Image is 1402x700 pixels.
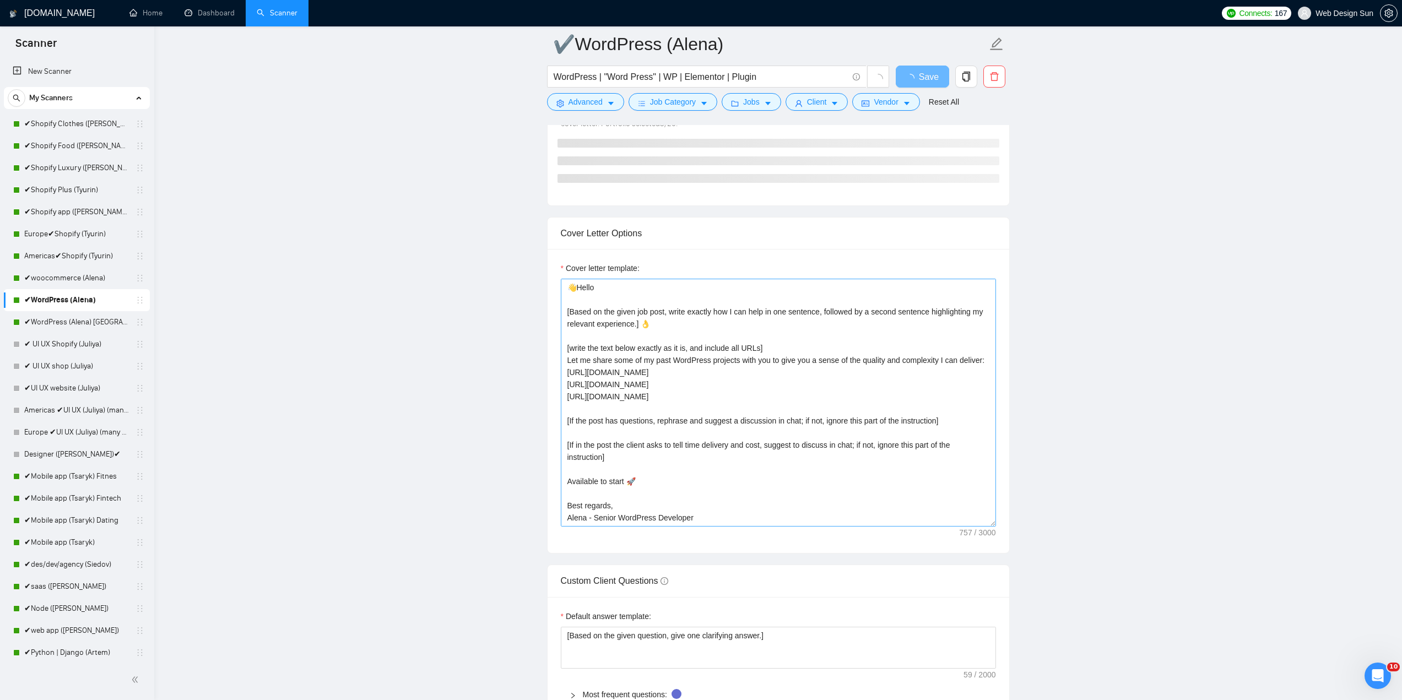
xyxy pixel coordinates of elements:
[984,72,1005,82] span: delete
[24,289,129,311] a: ✔WordPress (Alena)
[136,428,144,437] span: holder
[24,311,129,333] a: ✔WordPress (Alena) [GEOGRAPHIC_DATA]
[919,70,939,84] span: Save
[136,384,144,393] span: holder
[24,245,129,267] a: Americas✔Shopify (Tyurin)
[129,8,163,18] a: homeHome
[569,96,603,108] span: Advanced
[7,35,66,58] span: Scanner
[136,208,144,216] span: holder
[1381,9,1397,18] span: setting
[13,61,141,83] a: New Scanner
[743,96,760,108] span: Jobs
[1380,9,1398,18] a: setting
[638,99,646,107] span: bars
[136,252,144,261] span: holder
[136,450,144,459] span: holder
[24,223,129,245] a: Europe✔Shopify (Tyurin)
[136,582,144,591] span: holder
[852,93,919,111] button: idcardVendorcaret-down
[1227,9,1236,18] img: upwork-logo.png
[1301,9,1308,17] span: user
[136,142,144,150] span: holder
[24,179,129,201] a: ✔Shopify Plus (Tyurin)
[24,487,129,509] a: ✔Mobile app (Tsaryk) Fintech
[136,560,144,569] span: holder
[929,96,959,108] a: Reset All
[607,99,615,107] span: caret-down
[24,443,129,465] a: Designer ([PERSON_NAME])✔
[136,120,144,128] span: holder
[136,186,144,194] span: holder
[24,157,129,179] a: ✔Shopify Luxury ([PERSON_NAME])
[8,89,25,107] button: search
[561,576,668,585] span: Custom Client Questions
[629,93,717,111] button: barsJob Categorycaret-down
[1380,4,1398,22] button: setting
[136,516,144,525] span: holder
[9,5,17,23] img: logo
[561,262,640,274] label: Cover letter template:
[955,66,977,88] button: copy
[700,99,708,107] span: caret-down
[24,377,129,399] a: ✔UI UX website (Juliya)
[989,37,1004,51] span: edit
[1275,7,1287,19] span: 167
[136,472,144,481] span: holder
[1365,663,1391,689] iframe: Intercom live chat
[553,30,987,58] input: Scanner name...
[873,74,883,84] span: loading
[136,274,144,283] span: holder
[731,99,739,107] span: folder
[807,96,827,108] span: Client
[257,8,297,18] a: searchScanner
[24,135,129,157] a: ✔Shopify Food ([PERSON_NAME])
[983,66,1005,88] button: delete
[903,99,911,107] span: caret-down
[672,689,681,699] div: Tooltip anchor
[556,99,564,107] span: setting
[136,296,144,305] span: holder
[661,577,668,585] span: info-circle
[24,642,129,664] a: ✔Python | Django (Artem)
[583,690,667,699] a: Most frequent questions:
[1387,663,1400,671] span: 10
[185,8,235,18] a: dashboardDashboard
[570,692,576,699] span: right
[561,279,996,527] textarea: Cover letter template:
[136,340,144,349] span: holder
[956,72,977,82] span: copy
[874,96,898,108] span: Vendor
[136,318,144,327] span: holder
[24,509,129,531] a: ✔Mobile app (Tsaryk) Dating
[722,93,781,111] button: folderJobscaret-down
[786,93,848,111] button: userClientcaret-down
[24,355,129,377] a: ✔ UI UX shop (Juliya)
[547,93,624,111] button: settingAdvancedcaret-down
[24,576,129,598] a: ✔saas ([PERSON_NAME])
[4,61,150,83] li: New Scanner
[136,230,144,238] span: holder
[906,74,919,83] span: loading
[24,531,129,554] a: ✔Mobile app (Tsaryk)
[136,626,144,635] span: holder
[24,598,129,620] a: ✔Node ([PERSON_NAME])
[136,406,144,415] span: holder
[24,267,129,289] a: ✔woocommerce (Alena)
[24,201,129,223] a: ✔Shopify app ([PERSON_NAME])
[1239,7,1272,19] span: Connects:
[24,554,129,576] a: ✔des/dev/agency (Siedov)
[795,99,803,107] span: user
[131,674,142,685] span: double-left
[24,620,129,642] a: ✔web app ([PERSON_NAME])
[561,627,996,669] textarea: Default answer template:
[24,113,129,135] a: ✔Shopify Clothes ([PERSON_NAME])
[8,94,25,102] span: search
[24,333,129,355] a: ✔ UI UX Shopify (Juliya)
[650,96,696,108] span: Job Category
[764,99,772,107] span: caret-down
[862,99,869,107] span: idcard
[136,604,144,613] span: holder
[853,73,860,80] span: info-circle
[136,648,144,657] span: holder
